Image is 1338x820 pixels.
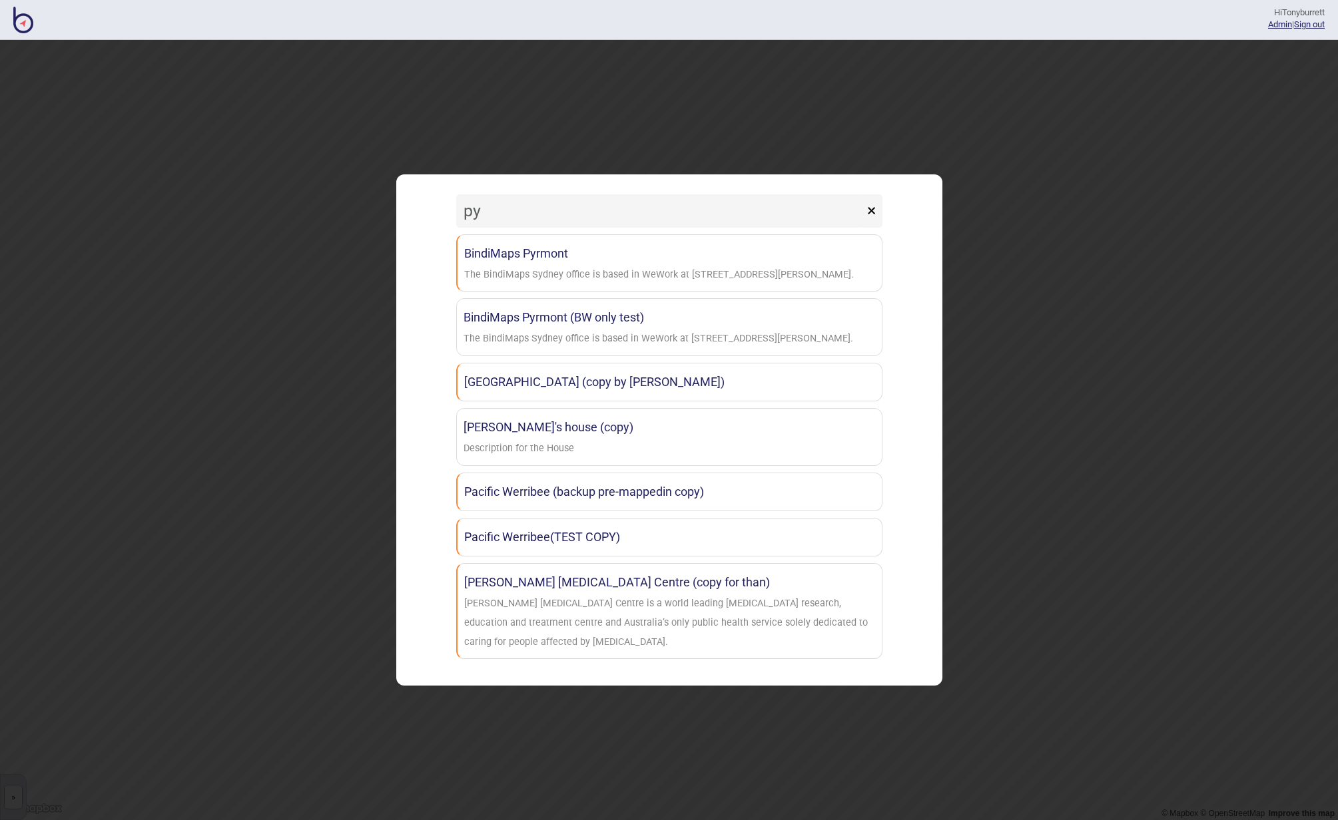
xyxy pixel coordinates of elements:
[456,298,882,356] a: BindiMaps Pyrmont (BW only test)The BindiMaps Sydney office is based in WeWork at [STREET_ADDRESS...
[1268,19,1292,29] a: Admin
[464,266,854,285] div: The BindiMaps Sydney office is based in WeWork at 100 Harris Street Ultimo.
[464,329,853,349] div: The BindiMaps Sydney office is based in WeWork at 100 Harris Street Ultimo.
[456,234,882,292] a: BindiMaps PyrmontThe BindiMaps Sydney office is based in WeWork at [STREET_ADDRESS][PERSON_NAME].
[860,194,882,228] button: ×
[456,408,882,466] a: [PERSON_NAME]'s house (copy)Description for the House
[456,194,864,228] input: Search locations by tag + name
[456,473,882,511] a: Pacific Werribee (backup pre-mappedin copy)
[464,594,875,652] div: Peter MacCallum Cancer Centre is a world leading cancer research, education and treatment centre ...
[456,363,882,401] a: [GEOGRAPHIC_DATA] (copy by [PERSON_NAME])
[456,563,882,659] a: [PERSON_NAME] [MEDICAL_DATA] Centre (copy for than)[PERSON_NAME] [MEDICAL_DATA] Centre is a world...
[13,7,33,33] img: BindiMaps CMS
[456,518,882,556] a: Pacific Werribee(TEST COPY)
[464,439,574,459] div: Description for the House
[1294,19,1325,29] button: Sign out
[1268,19,1294,29] span: |
[1268,7,1325,19] div: Hi Tonyburrett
